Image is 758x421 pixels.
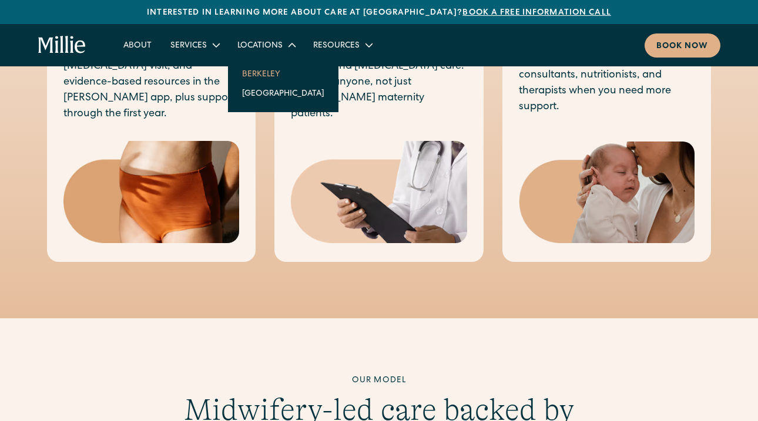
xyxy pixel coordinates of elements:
[114,35,161,55] a: About
[237,40,283,52] div: Locations
[291,141,467,243] img: Medical professional in a white coat holding a clipboard, representing expert care and diagnosis ...
[304,35,381,55] div: Resources
[170,40,207,52] div: Services
[645,33,720,58] a: Book now
[228,35,304,55] div: Locations
[233,83,334,103] a: [GEOGRAPHIC_DATA]
[63,141,239,243] img: Close-up of a woman's midsection wearing high-waisted postpartum underwear, highlighting comfort ...
[228,55,338,112] nav: Locations
[462,9,611,17] a: Book a free information call
[38,36,86,55] a: home
[656,41,709,53] div: Book now
[161,35,228,55] div: Services
[153,375,605,387] div: Our model
[313,40,360,52] div: Resources
[233,64,334,83] a: Berkeley
[519,142,695,244] img: Mother gently kissing her newborn's head, capturing a tender moment of love and early bonding in ...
